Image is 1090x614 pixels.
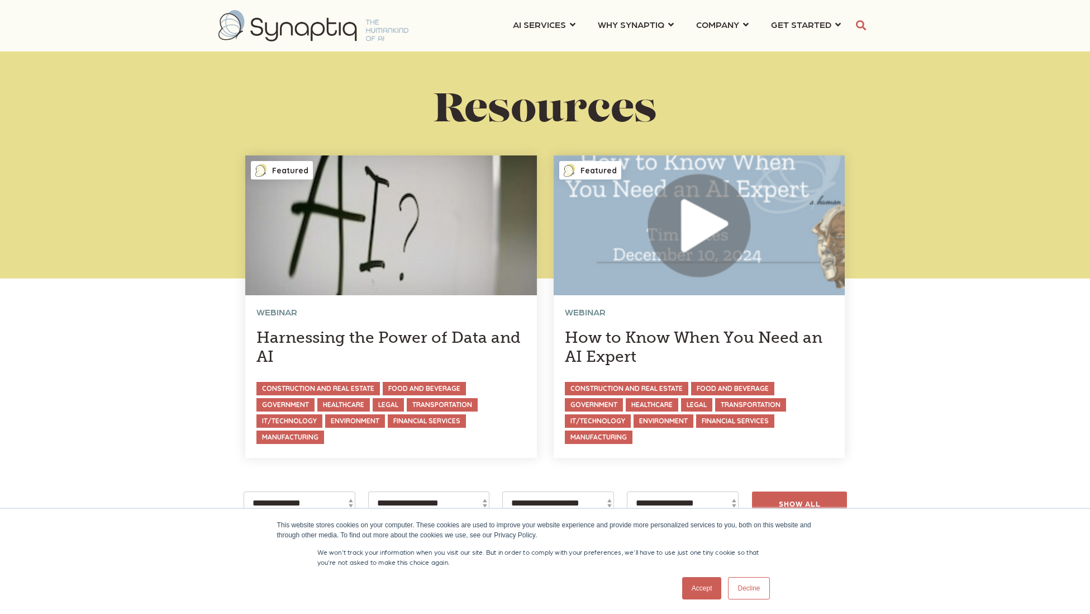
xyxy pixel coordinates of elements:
p: We won't track your information when you visit our site. But in order to comply with your prefere... [317,547,773,567]
a: COMPANY [696,14,749,35]
span: COMPANY [696,17,739,32]
div: SHOW ALL [752,492,847,517]
span: AI SERVICES [513,17,566,32]
a: Accept [682,577,722,599]
a: Decline [728,577,769,599]
span: GET STARTED [771,17,831,32]
a: WHY SYNAPTIQ [598,14,674,35]
a: GET STARTED [771,14,841,35]
img: synaptiq logo-2 [218,10,408,41]
span: WHY SYNAPTIQ [598,17,664,32]
div: This website stores cookies on your computer. These cookies are used to improve your website expe... [277,520,813,540]
h1: Resources [235,89,855,134]
nav: menu [502,6,852,46]
a: AI SERVICES [513,14,575,35]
